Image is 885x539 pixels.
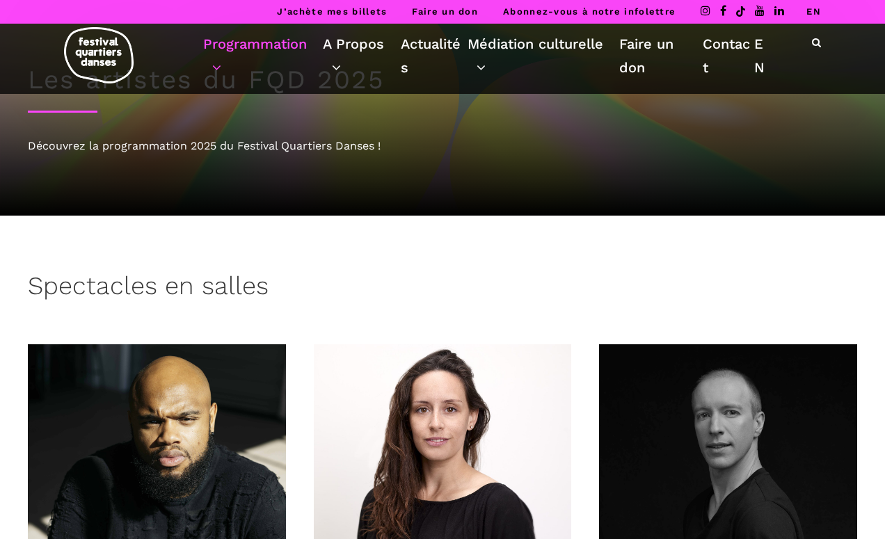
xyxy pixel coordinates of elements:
[468,32,619,79] a: Médiation culturelle
[806,6,821,17] a: EN
[64,27,134,83] img: logo-fqd-med
[277,6,387,17] a: J’achète mes billets
[754,32,774,79] a: EN
[28,137,857,155] div: Découvrez la programmation 2025 du Festival Quartiers Danses !
[203,32,323,79] a: Programmation
[401,32,467,79] a: Actualités
[28,271,269,306] h3: Spectacles en salles
[619,32,703,79] a: Faire un don
[412,6,478,17] a: Faire un don
[703,32,755,79] a: Contact
[503,6,676,17] a: Abonnez-vous à notre infolettre
[323,32,401,79] a: A Propos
